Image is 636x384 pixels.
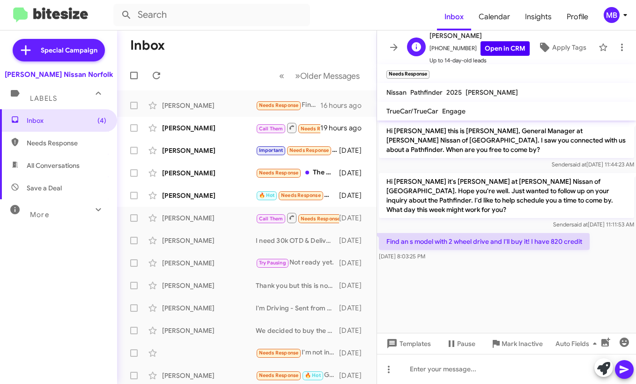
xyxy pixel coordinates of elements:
div: 16 hours ago [320,101,369,110]
div: [PERSON_NAME] [162,146,256,155]
span: (4) [97,116,106,125]
button: Templates [377,335,438,352]
div: [DATE] [339,348,369,358]
p: Hi [PERSON_NAME] it's [PERSON_NAME] at [PERSON_NAME] Nissan of [GEOGRAPHIC_DATA]. Hope you're wel... [379,173,634,218]
div: [DATE] [339,371,369,380]
span: Call Them [259,216,283,222]
span: » [295,70,300,82]
div: [DATE] [339,326,369,335]
div: Richmond Va [256,190,339,201]
span: Needs Response [27,138,106,148]
div: MB [604,7,620,23]
div: [PERSON_NAME] [162,236,256,245]
div: [PERSON_NAME] [162,168,256,178]
div: [DATE] [339,236,369,245]
p: Find an s model with 2 wheel drive and I'll buy it! I have 820 credit [379,233,590,250]
span: More [30,211,49,219]
p: Hi [PERSON_NAME] this is [PERSON_NAME], General Manager at [PERSON_NAME] Nissan of [GEOGRAPHIC_DA... [379,122,634,158]
button: Auto Fields [548,335,608,352]
div: We decided to buy the Ariya when the lease expires [256,326,339,335]
span: Inbox [27,116,106,125]
div: The offer I wanted was rejected [256,167,339,178]
span: Try Pausing [259,260,286,266]
span: Needs Response [281,192,321,198]
span: said at [570,161,586,168]
a: Calendar [471,3,518,30]
a: Insights [518,3,559,30]
span: [PHONE_NUMBER] [429,41,530,56]
span: Engage [442,107,466,115]
div: I'm not interested anymore but I do know someone who is. His name is [PERSON_NAME]. His number is... [256,347,339,358]
span: 2025 [446,88,462,97]
button: MB [596,7,626,23]
a: Profile [559,3,596,30]
div: [PERSON_NAME] [162,258,256,268]
span: Pathfinder [410,88,443,97]
div: 19 hours ago [320,123,369,133]
span: TrueCar/TrueCar [386,107,438,115]
span: 🔥 Hot [259,192,275,198]
div: I'm Driving - Sent from My Car [256,303,339,313]
span: Call Them [259,126,283,132]
span: Apply Tags [552,39,586,56]
nav: Page navigation example [274,66,365,85]
div: [PERSON_NAME] [162,123,256,133]
button: Previous [274,66,290,85]
span: Needs Response [259,372,299,378]
span: Nissan [386,88,407,97]
small: Needs Response [386,70,429,79]
div: [DATE] [339,281,369,290]
div: I need 30k OTD & Delivered in Silver or preferred Boulder Grey! 3.9% for 84 months and I have Tie... [256,236,339,245]
span: Templates [385,335,431,352]
div: [PERSON_NAME] [162,326,256,335]
span: [PERSON_NAME] [429,30,530,41]
span: Sender [DATE] 11:44:23 AM [552,161,634,168]
div: [DATE] [339,303,369,313]
div: Thank you but this is not a good weekend. Unless you have a 18-20 Infiniti sedan. Thanks anyway. [256,281,339,290]
span: Up to 14-day-old leads [429,56,530,65]
span: [PERSON_NAME] [466,88,518,97]
span: Needs Response [301,216,340,222]
div: [PERSON_NAME] Nissan Norfolk [5,70,113,79]
span: Needs Response [259,102,299,108]
span: Auto Fields [555,335,600,352]
div: [PERSON_NAME] [162,191,256,200]
div: [DATE] [339,258,369,268]
span: All Conversations [27,161,80,170]
span: Needs Response [259,350,299,356]
span: Pause [457,335,475,352]
div: [PERSON_NAME] [162,101,256,110]
div: [PERSON_NAME] [162,281,256,290]
div: [PERSON_NAME] [162,371,256,380]
span: Older Messages [300,71,360,81]
div: [DATE] [339,146,369,155]
span: Important [259,147,283,153]
button: Next [289,66,365,85]
div: Inbound Call [256,122,320,134]
span: Needs Response [301,126,340,132]
span: « [279,70,284,82]
span: Save a Deal [27,183,62,193]
div: Find an s model with 2 wheel drive and I'll buy it! I have 820 credit [256,100,320,111]
div: Good afternoon [PERSON_NAME] would like OTD numbers on Stock #: SN660023. [256,370,339,381]
div: [DATE] [339,168,369,178]
span: Needs Response [289,147,329,153]
div: Not ready yet. [256,257,339,268]
h1: Inbox [130,38,165,53]
div: [DATE] [339,191,369,200]
div: [PERSON_NAME] [162,213,256,223]
button: Apply Tags [530,39,594,56]
span: Needs Response [259,170,299,176]
span: Special Campaign [41,45,97,55]
div: You don't have anything in your inventory that I'm interested in at the moment. [256,145,339,156]
button: Mark Inactive [483,335,550,352]
a: Inbox [437,3,471,30]
div: [DATE] [339,213,369,223]
span: Labels [30,94,57,103]
span: said at [571,221,588,228]
span: Mark Inactive [502,335,543,352]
